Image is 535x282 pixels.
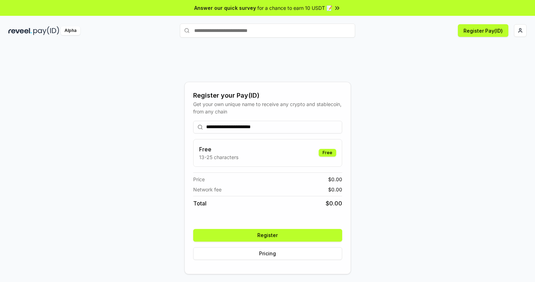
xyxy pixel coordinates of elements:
[193,229,342,242] button: Register
[193,199,206,208] span: Total
[328,186,342,193] span: $ 0.00
[193,247,342,260] button: Pricing
[328,176,342,183] span: $ 0.00
[193,100,342,115] div: Get your own unique name to receive any crypto and stablecoin, from any chain
[193,91,342,100] div: Register your Pay(ID)
[61,26,80,35] div: Alpha
[458,24,508,37] button: Register Pay(ID)
[326,199,342,208] span: $ 0.00
[193,186,222,193] span: Network fee
[199,145,238,153] h3: Free
[194,4,256,12] span: Answer our quick survey
[319,149,336,157] div: Free
[257,4,332,12] span: for a chance to earn 10 USDT 📝
[8,26,32,35] img: reveel_dark
[193,176,205,183] span: Price
[33,26,59,35] img: pay_id
[199,153,238,161] p: 13-25 characters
